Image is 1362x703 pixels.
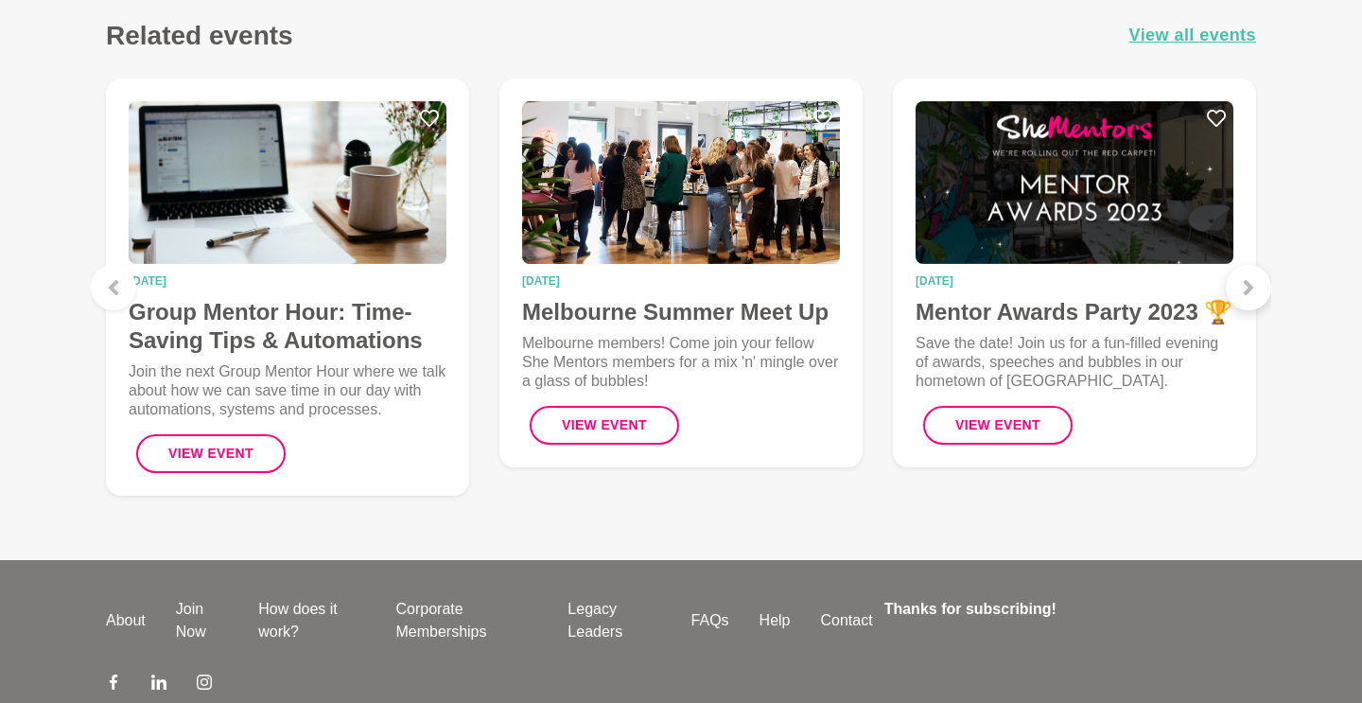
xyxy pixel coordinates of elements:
button: View Event [530,406,679,445]
img: Melbourne Summer Meet Up [522,101,840,264]
a: Join Now [161,598,243,643]
p: Join the next Group Mentor Hour where we talk about how we can save time in our day with automati... [129,362,446,419]
h4: Thanks for subscribing! [884,598,1245,621]
button: View Event [923,406,1073,445]
p: Save the date! Join us for a fun-filled evening of awards, speeches and bubbles in our hometown o... [916,334,1233,391]
time: [DATE] [916,275,1233,287]
button: View Event [136,434,286,473]
a: Mentor Awards Party 2023 🏆[DATE]Mentor Awards Party 2023 🏆Save the date! Join us for a fun-filled... [893,79,1256,467]
a: Legacy Leaders [552,598,675,643]
h3: Related events [106,19,293,52]
a: LinkedIn [151,674,166,696]
time: [DATE] [129,275,446,287]
a: Facebook [106,674,121,696]
a: Group Mentor Hour: Time-Saving Tips & Automations[DATE]Group Mentor Hour: Time-Saving Tips & Auto... [106,79,469,496]
h4: Group Mentor Hour: Time-Saving Tips & Automations [129,298,446,355]
p: Melbourne members! Come join your fellow She Mentors members for a mix 'n' mingle over a glass of... [522,334,840,391]
a: About [91,609,161,632]
a: FAQs [676,609,744,632]
a: Melbourne Summer Meet Up[DATE]Melbourne Summer Meet UpMelbourne members! Come join your fellow Sh... [499,79,863,467]
time: [DATE] [522,275,840,287]
a: Corporate Memberships [380,598,552,643]
a: Instagram [197,674,212,696]
a: How does it work? [243,598,380,643]
a: View all events [1129,22,1257,49]
a: Contact [806,609,888,632]
a: Help [744,609,806,632]
h4: Melbourne Summer Meet Up [522,298,840,326]
img: Group Mentor Hour: Time-Saving Tips & Automations [129,101,446,264]
h4: Mentor Awards Party 2023 🏆 [916,298,1233,326]
img: Mentor Awards Party 2023 🏆 [916,101,1233,264]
